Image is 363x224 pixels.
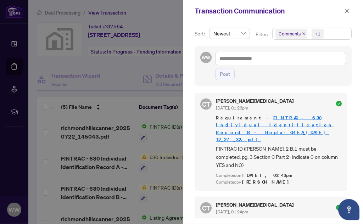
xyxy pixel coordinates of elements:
[216,145,342,169] span: FINTRAC ID ([PERSON_NAME]. 2 B.1 must be completed, pg. 3 Section C Part 2- indicate 0 on column ...
[202,203,210,213] span: CT
[195,6,342,16] div: Transaction Communication
[315,30,320,37] div: +1
[202,99,210,109] span: CT
[216,179,342,186] div: Completed by
[338,199,359,220] button: Open asap
[336,101,342,107] span: check-circle
[216,202,294,207] h5: [PERSON_NAME][MEDICAL_DATA]
[216,105,248,111] span: [DATE], 01:26pm
[213,28,246,39] span: Newest
[242,179,293,185] span: [PERSON_NAME]
[216,209,248,214] span: [DATE], 01:24pm
[242,172,294,178] span: [DATE], 03:43pm
[216,114,342,143] span: Requirement -
[275,29,307,39] span: Comments
[345,9,350,13] span: close
[256,30,269,38] p: Filter:
[215,68,235,80] button: Post
[302,32,306,35] span: close
[336,205,342,211] span: check-circle
[216,172,342,179] div: Completed on
[216,99,294,103] h5: [PERSON_NAME][MEDICAL_DATA]
[279,30,301,37] span: Comments
[195,30,206,38] p: Sort:
[202,54,210,61] span: WW
[216,115,334,142] a: FINTRAC - 630 Individual Identification Record B - PropTx-OREA_[DATE] 12_27_32.pdf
